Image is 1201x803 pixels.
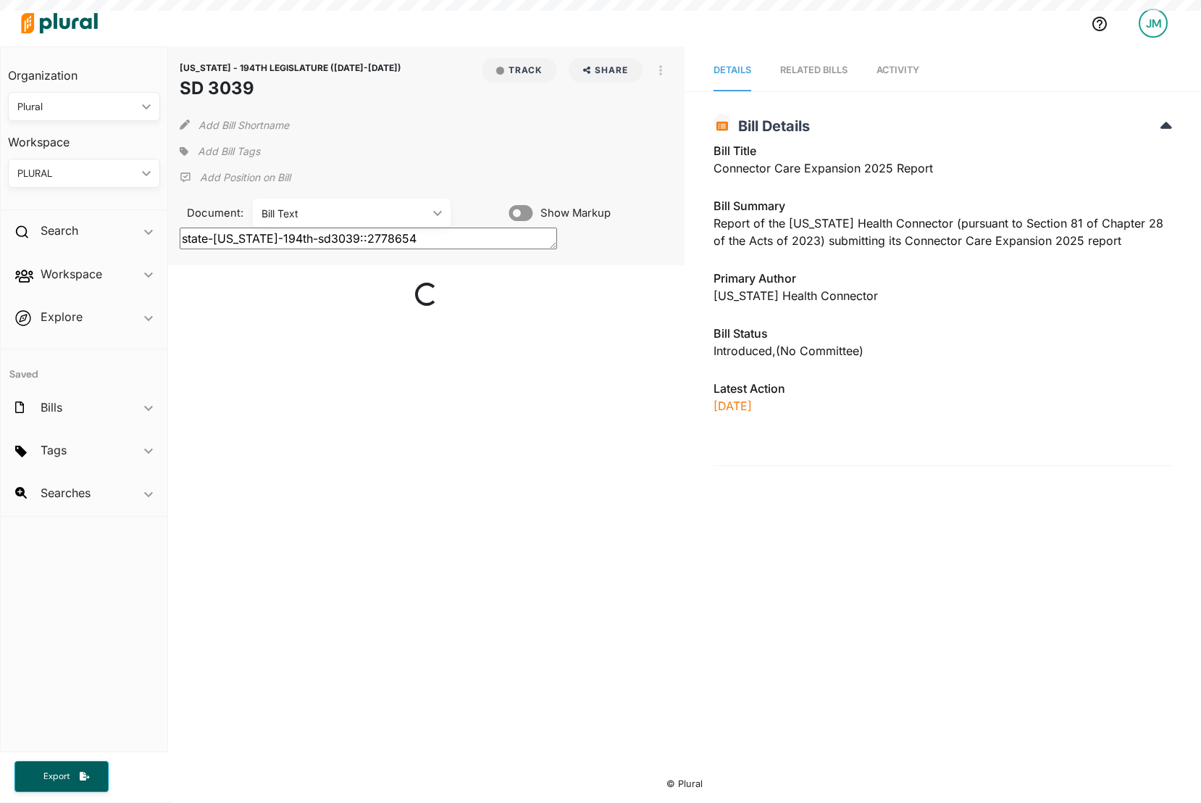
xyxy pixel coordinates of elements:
[714,142,1172,186] div: Connector Care Expansion 2025 Report
[563,58,649,83] button: Share
[198,113,289,136] button: Add Bill Shortname
[41,442,67,458] h2: Tags
[714,287,1172,304] div: [US_STATE] Health Connector
[780,50,848,91] a: RELATED BILLS
[8,54,160,86] h3: Organization
[780,63,848,77] div: RELATED BILLS
[714,397,1172,415] p: [DATE]
[41,309,83,325] h2: Explore
[14,761,109,792] button: Export
[714,270,1172,287] h3: Primary Author
[1,349,167,385] h4: Saved
[714,50,751,91] a: Details
[17,166,136,181] div: PLURAL
[41,399,62,415] h2: Bills
[876,50,919,91] a: Activity
[1139,9,1168,38] div: JM
[41,485,91,501] h2: Searches
[714,380,1172,397] h3: Latest Action
[41,266,102,282] h2: Workspace
[714,342,1172,359] div: Introduced , (no committee)
[714,197,1172,258] div: Report of the [US_STATE] Health Connector (pursuant to Section 81 of Chapter 28 of the Acts of 20...
[533,205,611,221] span: Show Markup
[1127,3,1179,43] a: JM
[180,75,401,101] h1: SD 3039
[180,228,557,249] textarea: state-[US_STATE]-194th-sd3039::2778654
[33,770,80,783] span: Export
[714,142,1172,159] h3: Bill Title
[714,197,1172,215] h3: Bill Summary
[180,62,401,73] span: [US_STATE] - 194TH LEGISLATURE ([DATE]-[DATE])
[198,144,260,159] span: Add Bill Tags
[482,58,557,83] button: Track
[569,58,643,83] button: Share
[666,778,703,789] small: © Plural
[731,117,810,135] span: Bill Details
[180,141,259,162] div: Add tags
[876,65,919,75] span: Activity
[17,99,136,115] div: Plural
[714,325,1172,342] h3: Bill Status
[200,170,290,185] p: Add Position on Bill
[180,167,290,188] div: Add Position Statement
[714,65,751,75] span: Details
[8,121,160,153] h3: Workspace
[180,205,235,221] span: Document:
[261,206,427,221] div: Bill Text
[41,222,78,238] h2: Search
